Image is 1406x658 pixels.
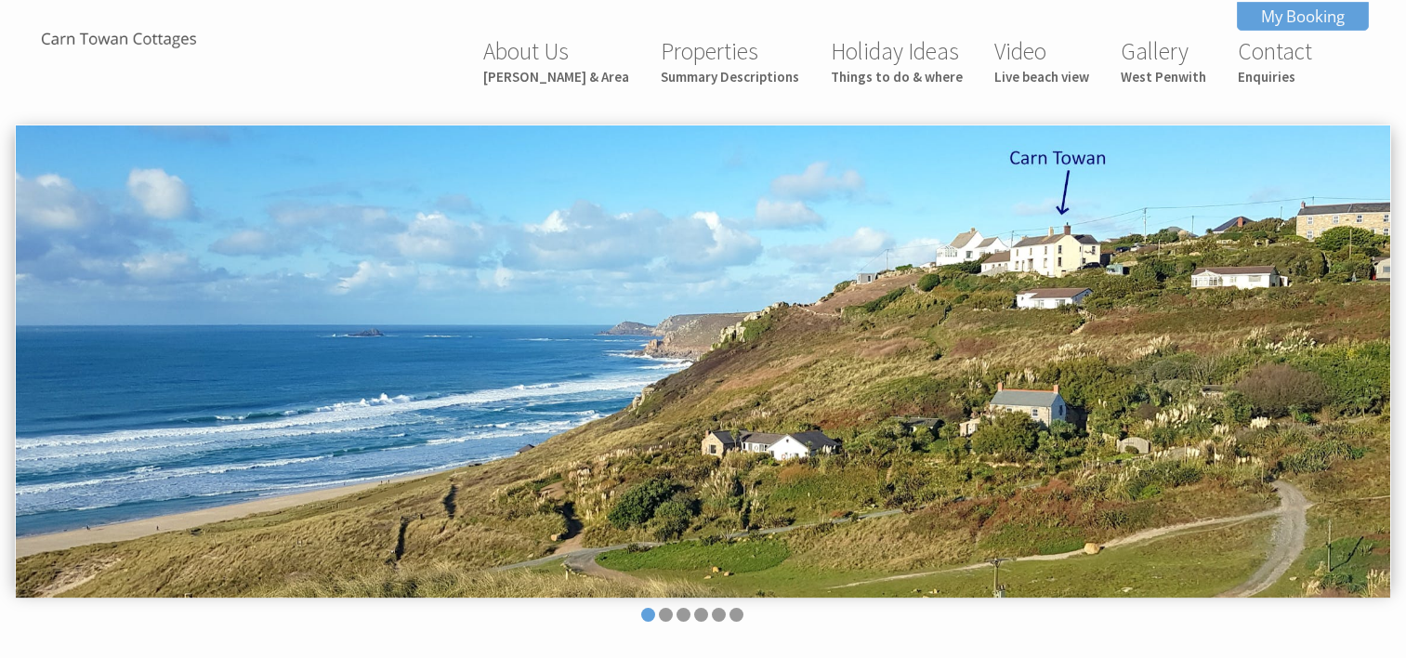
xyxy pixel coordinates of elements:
a: Holiday IdeasThings to do & where [831,36,963,86]
small: West Penwith [1121,68,1206,86]
small: Live beach view [994,68,1089,86]
img: Carn Towan [26,29,212,52]
small: Summary Descriptions [661,68,799,86]
a: VideoLive beach view [994,36,1089,86]
a: About Us[PERSON_NAME] & Area [483,36,629,86]
small: [PERSON_NAME] & Area [483,68,629,86]
a: PropertiesSummary Descriptions [661,36,799,86]
a: My Booking [1237,2,1369,31]
a: ContactEnquiries [1238,36,1312,86]
small: Things to do & where [831,68,963,86]
a: GalleryWest Penwith [1121,36,1206,86]
small: Enquiries [1238,68,1312,86]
